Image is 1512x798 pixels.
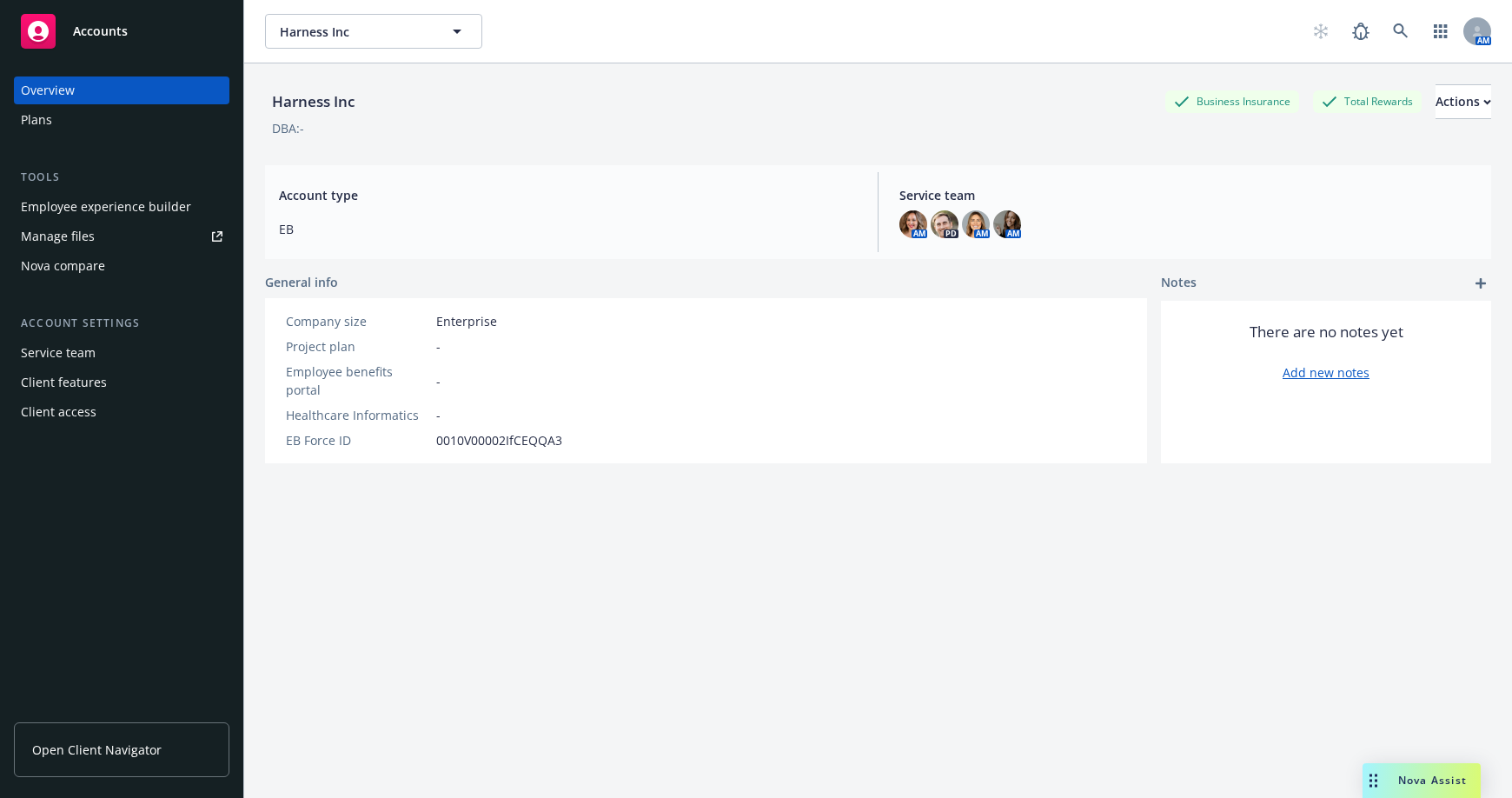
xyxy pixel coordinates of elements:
[1436,85,1491,118] div: Actions
[265,273,338,291] span: General info
[436,406,441,424] span: -
[1165,90,1299,112] div: Business Insurance
[1398,773,1467,788] span: Nova Assist
[286,362,429,399] div: Employee benefits portal
[962,210,990,238] img: photo
[32,741,162,759] span: Open Client Navigator
[21,76,75,104] div: Overview
[436,372,441,390] span: -
[14,369,229,396] a: Client features
[21,252,105,280] div: Nova compare
[1343,14,1378,49] a: Report a Bug
[1363,763,1384,798] div: Drag to move
[931,210,958,238] img: photo
[1470,273,1491,294] a: add
[14,169,229,186] div: Tools
[286,337,429,356] div: Project plan
[993,210,1021,238] img: photo
[436,312,497,330] span: Enterprise
[265,14,482,49] button: Harness Inc
[1303,14,1338,49] a: Start snowing
[436,431,562,449] span: 0010V00002IfCEQQA3
[21,223,95,250] div: Manage files
[14,315,229,332] div: Account settings
[21,398,96,426] div: Client access
[1383,14,1418,49] a: Search
[1423,14,1458,49] a: Switch app
[14,398,229,426] a: Client access
[279,186,857,204] span: Account type
[21,369,107,396] div: Client features
[286,431,429,449] div: EB Force ID
[899,186,1477,204] span: Service team
[899,210,927,238] img: photo
[14,252,229,280] a: Nova compare
[21,106,52,134] div: Plans
[1250,322,1403,342] span: There are no notes yet
[436,337,441,356] span: -
[21,339,96,367] div: Service team
[272,119,304,137] div: DBA: -
[14,76,229,104] a: Overview
[21,193,191,221] div: Employee experience builder
[14,7,229,56] a: Accounts
[1283,363,1369,382] a: Add new notes
[1313,90,1422,112] div: Total Rewards
[14,193,229,221] a: Employee experience builder
[286,406,429,424] div: Healthcare Informatics
[265,90,361,113] div: Harness Inc
[73,24,128,38] span: Accounts
[14,106,229,134] a: Plans
[1436,84,1491,119] button: Actions
[1161,273,1197,294] span: Notes
[14,339,229,367] a: Service team
[286,312,429,330] div: Company size
[280,23,430,41] span: Harness Inc
[279,220,857,238] span: EB
[1363,763,1481,798] button: Nova Assist
[14,223,229,250] a: Manage files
